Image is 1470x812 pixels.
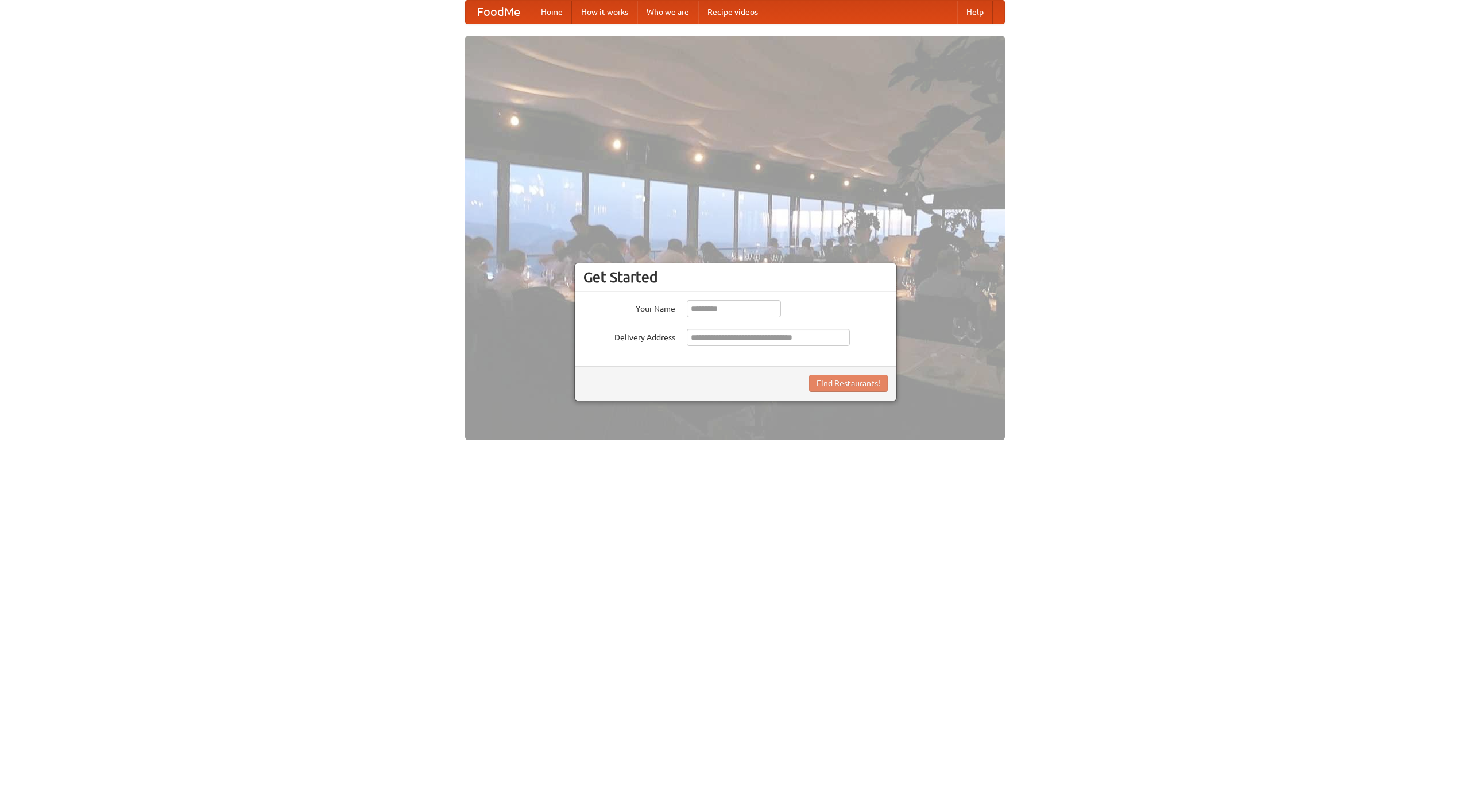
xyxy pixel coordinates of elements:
label: Delivery Address [583,329,675,343]
a: Who we are [637,1,698,24]
button: Find Restaurants! [809,375,888,392]
a: Home [532,1,572,24]
a: Help [957,1,993,24]
a: Recipe videos [698,1,767,24]
h3: Get Started [583,269,888,286]
label: Your Name [583,300,675,314]
a: How it works [572,1,637,24]
a: FoodMe [466,1,532,24]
